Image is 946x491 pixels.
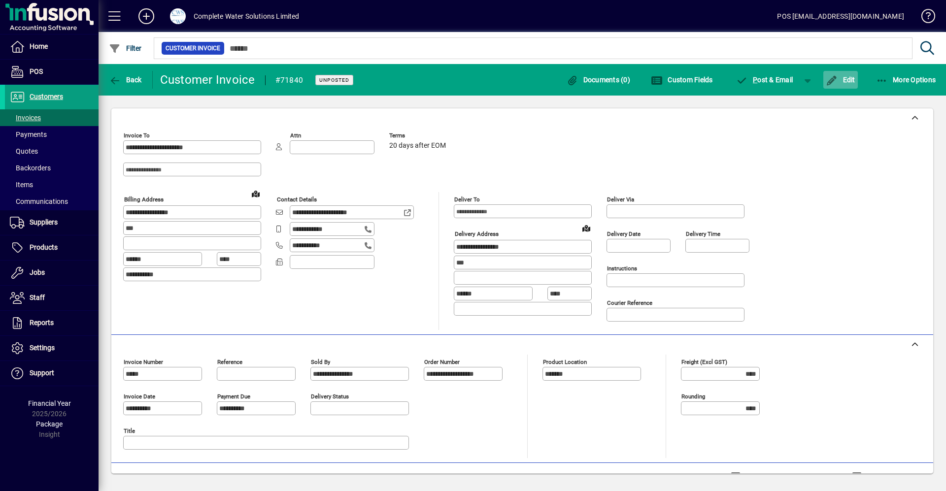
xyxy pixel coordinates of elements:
[311,393,349,400] mat-label: Delivery status
[566,76,630,84] span: Documents (0)
[124,393,155,400] mat-label: Invoice date
[681,393,705,400] mat-label: Rounding
[5,160,99,176] a: Backorders
[874,71,939,89] button: More Options
[319,77,349,83] span: Unposted
[651,76,713,84] span: Custom Fields
[826,76,855,84] span: Edit
[607,265,637,272] mat-label: Instructions
[736,76,793,84] span: ost & Email
[681,359,727,365] mat-label: Freight (excl GST)
[109,44,142,52] span: Filter
[5,311,99,335] a: Reports
[275,72,304,88] div: #71840
[389,132,448,139] span: Terms
[5,210,99,235] a: Suppliers
[5,109,99,126] a: Invoices
[5,286,99,310] a: Staff
[10,147,38,155] span: Quotes
[5,235,99,260] a: Products
[607,299,652,306] mat-label: Courier Reference
[30,294,45,301] span: Staff
[30,319,54,327] span: Reports
[160,72,255,88] div: Customer Invoice
[10,114,41,122] span: Invoices
[30,344,55,352] span: Settings
[10,181,33,189] span: Items
[5,34,99,59] a: Home
[5,261,99,285] a: Jobs
[10,131,47,138] span: Payments
[194,8,300,24] div: Complete Water Solutions Limited
[162,7,194,25] button: Profile
[876,76,936,84] span: More Options
[607,230,641,237] mat-label: Delivery date
[648,71,715,89] button: Custom Fields
[5,176,99,193] a: Items
[5,361,99,386] a: Support
[5,143,99,160] a: Quotes
[753,76,757,84] span: P
[823,71,858,89] button: Edit
[217,393,250,400] mat-label: Payment due
[30,243,58,251] span: Products
[10,197,68,205] span: Communications
[311,359,330,365] mat-label: Sold by
[389,142,446,150] span: 20 days after EOM
[607,196,634,203] mat-label: Deliver via
[5,336,99,360] a: Settings
[290,132,301,139] mat-label: Attn
[10,164,51,172] span: Backorders
[864,472,921,482] label: Show Cost/Profit
[914,2,934,34] a: Knowledge Base
[36,420,63,428] span: Package
[731,71,798,89] button: Post & Email
[743,472,835,482] label: Show Line Volumes/Weights
[578,220,594,236] a: View on map
[686,230,720,237] mat-label: Delivery time
[248,186,264,201] a: View on map
[564,71,633,89] button: Documents (0)
[5,126,99,143] a: Payments
[106,71,144,89] button: Back
[124,132,150,139] mat-label: Invoice To
[30,268,45,276] span: Jobs
[5,60,99,84] a: POS
[124,427,135,434] mat-label: Title
[28,399,71,407] span: Financial Year
[30,218,58,226] span: Suppliers
[217,359,242,365] mat-label: Reference
[109,76,142,84] span: Back
[30,369,54,377] span: Support
[99,71,153,89] app-page-header-button: Back
[543,359,587,365] mat-label: Product location
[166,43,220,53] span: Customer Invoice
[424,359,460,365] mat-label: Order number
[124,359,163,365] mat-label: Invoice number
[30,93,63,100] span: Customers
[30,67,43,75] span: POS
[454,196,480,203] mat-label: Deliver To
[5,193,99,210] a: Communications
[131,7,162,25] button: Add
[106,39,144,57] button: Filter
[777,8,904,24] div: POS [EMAIL_ADDRESS][DOMAIN_NAME]
[30,42,48,50] span: Home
